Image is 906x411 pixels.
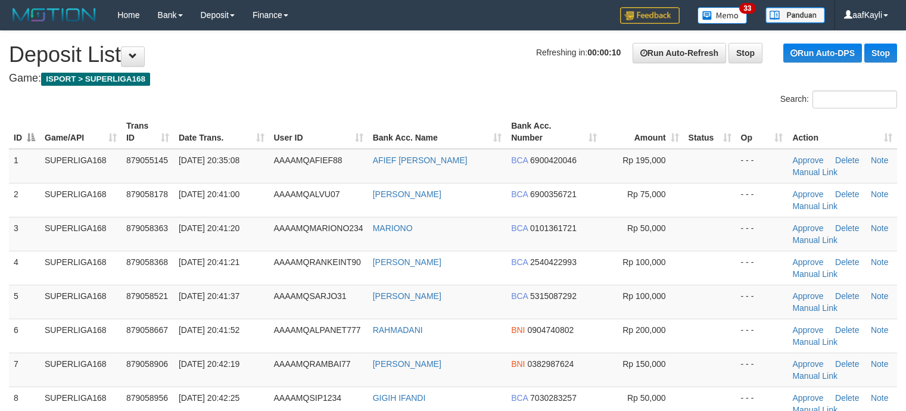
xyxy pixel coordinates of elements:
span: Rp 50,000 [627,393,666,403]
span: ISPORT > SUPERLIGA168 [41,73,150,86]
span: Copy 6900420046 to clipboard [530,155,577,165]
span: Rp 195,000 [622,155,665,165]
img: Button%20Memo.svg [698,7,748,24]
span: AAAAMQAFIEF88 [274,155,343,165]
span: AAAAMQMARIONO234 [274,223,363,233]
span: Copy 7030283257 to clipboard [530,393,577,403]
span: [DATE] 20:41:21 [179,257,239,267]
span: [DATE] 20:41:00 [179,189,239,199]
td: - - - [736,217,788,251]
span: BCA [511,189,528,199]
a: Approve [792,393,823,403]
span: Rp 75,000 [627,189,666,199]
td: SUPERLIGA168 [40,149,122,183]
th: Amount: activate to sort column ascending [602,115,684,149]
span: Rp 200,000 [622,325,665,335]
a: Approve [792,257,823,267]
span: BCA [511,257,528,267]
a: Run Auto-DPS [783,43,862,63]
span: Rp 150,000 [622,359,665,369]
a: Note [871,257,889,267]
span: Copy 0382987624 to clipboard [527,359,574,369]
a: Note [871,189,889,199]
span: [DATE] 20:35:08 [179,155,239,165]
a: Manual Link [792,371,837,381]
label: Search: [780,91,897,108]
th: User ID: activate to sort column ascending [269,115,368,149]
a: [PERSON_NAME] [373,359,441,369]
a: Manual Link [792,235,837,245]
span: 879058178 [126,189,168,199]
td: - - - [736,251,788,285]
span: Refreshing in: [536,48,621,57]
td: - - - [736,183,788,217]
a: Stop [864,43,897,63]
td: SUPERLIGA168 [40,353,122,387]
h4: Game: [9,73,897,85]
span: 879058906 [126,359,168,369]
td: - - - [736,353,788,387]
img: Feedback.jpg [620,7,680,24]
span: 879058521 [126,291,168,301]
a: Approve [792,155,823,165]
td: SUPERLIGA168 [40,217,122,251]
td: 2 [9,183,40,217]
span: [DATE] 20:42:25 [179,393,239,403]
a: [PERSON_NAME] [373,291,441,301]
td: 5 [9,285,40,319]
th: Trans ID: activate to sort column ascending [122,115,174,149]
a: Delete [835,393,859,403]
a: Approve [792,359,823,369]
span: AAAAMQALPANET777 [274,325,361,335]
img: MOTION_logo.png [9,6,99,24]
span: BCA [511,155,528,165]
a: MARIONO [373,223,413,233]
th: Game/API: activate to sort column ascending [40,115,122,149]
span: [DATE] 20:41:52 [179,325,239,335]
a: Note [871,223,889,233]
th: Bank Acc. Name: activate to sort column ascending [368,115,507,149]
span: [DATE] 20:41:37 [179,291,239,301]
span: Copy 2540422993 to clipboard [530,257,577,267]
strong: 00:00:10 [587,48,621,57]
th: ID: activate to sort column descending [9,115,40,149]
th: Status: activate to sort column ascending [684,115,736,149]
span: Rp 50,000 [627,223,666,233]
a: Approve [792,291,823,301]
a: Delete [835,155,859,165]
a: Approve [792,325,823,335]
a: RAHMADANI [373,325,423,335]
span: 879055145 [126,155,168,165]
th: Op: activate to sort column ascending [736,115,788,149]
span: AAAAMQSIP1234 [274,393,342,403]
td: 6 [9,319,40,353]
a: Delete [835,291,859,301]
td: SUPERLIGA168 [40,183,122,217]
span: 879058956 [126,393,168,403]
a: AFIEF [PERSON_NAME] [373,155,468,165]
td: SUPERLIGA168 [40,319,122,353]
a: Note [871,291,889,301]
span: Copy 6900356721 to clipboard [530,189,577,199]
span: 879058363 [126,223,168,233]
span: BCA [511,223,528,233]
span: 33 [739,3,755,14]
a: Stop [728,43,762,63]
a: Note [871,393,889,403]
th: Action: activate to sort column ascending [787,115,897,149]
span: BCA [511,393,528,403]
span: Rp 100,000 [622,257,665,267]
a: GIGIH IFANDI [373,393,426,403]
a: Note [871,155,889,165]
th: Bank Acc. Number: activate to sort column ascending [506,115,602,149]
span: BNI [511,325,525,335]
span: [DATE] 20:41:20 [179,223,239,233]
input: Search: [812,91,897,108]
span: 879058368 [126,257,168,267]
span: Copy 0101361721 to clipboard [530,223,577,233]
td: 1 [9,149,40,183]
img: panduan.png [765,7,825,23]
span: Copy 5315087292 to clipboard [530,291,577,301]
td: 3 [9,217,40,251]
a: Approve [792,189,823,199]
